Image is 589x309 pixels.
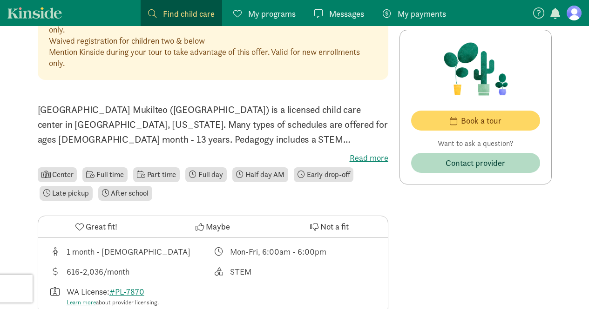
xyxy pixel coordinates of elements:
[67,245,190,258] div: 1 month - [DEMOGRAPHIC_DATA]
[213,265,377,278] div: This provider's education philosophy
[7,7,62,19] a: Kinside
[230,245,326,258] div: Mon-Fri, 6:00am - 6:00pm
[49,285,213,307] div: License number
[49,265,213,278] div: Average tuition for this program
[155,216,271,237] button: Maybe
[86,220,117,233] span: Great fit!
[38,102,388,147] p: [GEOGRAPHIC_DATA] Mukilteo ([GEOGRAPHIC_DATA]) is a licensed child care center in [GEOGRAPHIC_DAT...
[109,286,144,297] a: #PL-7870
[38,216,155,237] button: Great fit!
[230,265,251,278] div: STEM
[67,298,159,307] div: about provider licensing.
[185,167,227,182] li: Full day
[49,46,377,69] div: Mention Kinside during your tour to take advantage of this offer. Valid for new enrollments only.
[248,7,296,20] span: My programs
[49,245,213,258] div: Age range for children that this provider cares for
[67,265,129,278] div: 616-2,036/month
[320,220,349,233] span: Not a fit
[411,111,540,131] button: Book a tour
[133,167,180,182] li: Part time
[38,167,77,182] li: Center
[461,114,501,127] span: Book a tour
[411,138,540,149] p: Want to ask a question?
[67,298,96,306] a: Learn more
[67,285,159,307] div: WA License:
[411,153,540,173] button: Contact provider
[446,157,505,169] span: Contact provider
[49,35,377,46] div: Waived registration for children two & below
[232,167,288,182] li: Half day AM
[40,186,93,201] li: Late pickup
[398,7,446,20] span: My payments
[329,7,364,20] span: Messages
[213,245,377,258] div: Class schedule
[38,152,388,164] label: Read more
[163,7,215,20] span: Find child care
[294,167,354,182] li: Early drop-off
[206,220,230,233] span: Maybe
[98,186,152,201] li: After school
[82,167,127,182] li: Full time
[271,216,387,237] button: Not a fit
